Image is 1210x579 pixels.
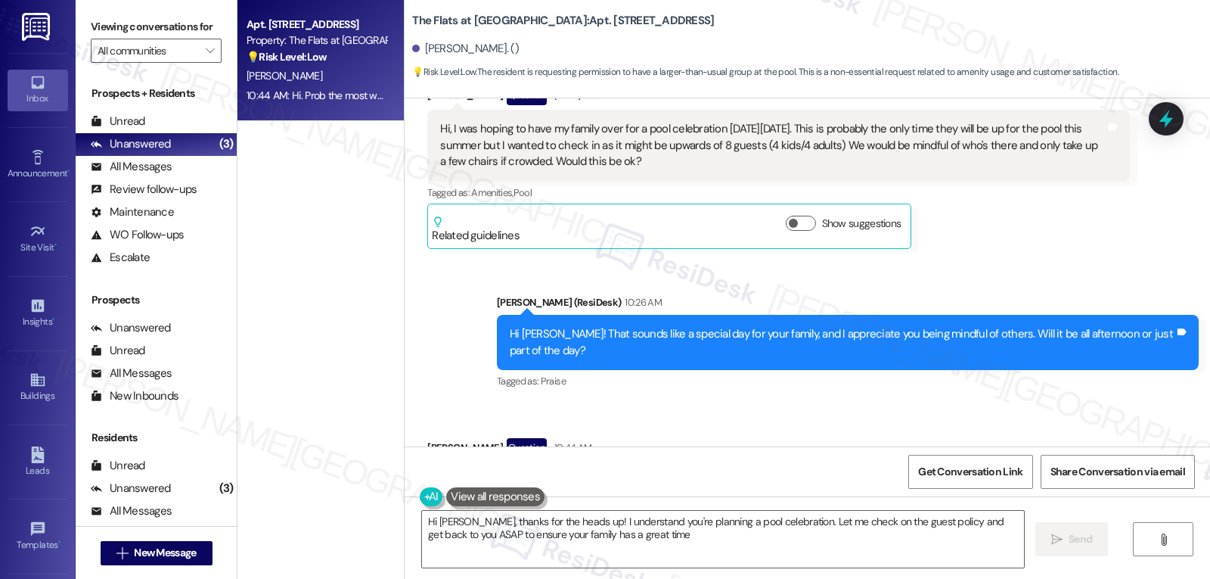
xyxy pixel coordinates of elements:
[1035,522,1109,556] button: Send
[1041,455,1195,489] button: Share Conversation via email
[621,294,662,310] div: 10:26 AM
[497,370,1199,392] div: Tagged as:
[1069,531,1092,547] span: Send
[247,17,386,33] div: Apt. [STREET_ADDRESS]
[432,216,520,244] div: Related guidelines
[67,166,70,176] span: •
[1158,534,1169,546] i: 
[247,89,733,102] div: 10:44 AM: Hi. Prob the most would be like 12-6. Cause we will prob do dinner and mini golf starti...
[216,132,237,156] div: (3)
[91,159,172,175] div: All Messages
[91,366,172,381] div: All Messages
[134,545,196,561] span: New Message
[412,64,1118,80] span: : The resident is requesting permission to have a larger-than-usual group at the pool. This is a ...
[551,440,592,456] div: 10:44 AM
[1050,464,1185,480] span: Share Conversation via email
[1051,534,1063,546] i: 
[91,114,145,129] div: Unread
[91,503,172,519] div: All Messages
[206,45,214,57] i: 
[91,320,171,336] div: Unanswered
[8,219,68,260] a: Site Visit •
[412,66,476,78] strong: 💡 Risk Level: Low
[91,388,178,404] div: New Inbounds
[91,136,171,152] div: Unanswered
[471,186,513,199] span: Amenities ,
[91,250,150,266] div: Escalate
[513,186,532,199] span: Pool
[76,292,237,308] div: Prospects
[52,314,54,325] span: •
[216,477,237,500] div: (3)
[247,69,322,82] span: [PERSON_NAME]
[822,216,901,232] label: Show suggestions
[412,13,714,29] b: The Flats at [GEOGRAPHIC_DATA]: Apt. [STREET_ADDRESS]
[76,430,237,446] div: Residents
[8,70,68,111] a: Inbox
[101,541,213,565] button: New Message
[247,50,327,64] strong: 💡 Risk Level: Low
[91,481,171,497] div: Unanswered
[412,41,519,57] div: [PERSON_NAME]. ()
[908,455,1032,489] button: Get Conversation Link
[91,204,174,220] div: Maintenance
[91,15,222,39] label: Viewing conversations for
[91,227,184,243] div: WO Follow-ups
[918,464,1022,480] span: Get Conversation Link
[507,438,547,457] div: Question
[427,182,1129,204] div: Tagged as:
[8,516,68,557] a: Templates •
[247,33,386,48] div: Property: The Flats at [GEOGRAPHIC_DATA]
[54,240,57,251] span: •
[427,86,1129,110] div: [PERSON_NAME]
[427,438,939,462] div: [PERSON_NAME]
[58,537,60,548] span: •
[510,326,1174,359] div: Hi [PERSON_NAME]! That sounds like a special day for your family, and I appreciate you being mind...
[422,511,1024,568] textarea: Hi [PERSON_NAME], thanks for the heads up! I understand you're planning a pool celebration. Let m...
[98,39,197,63] input: All communities
[8,293,68,334] a: Insights •
[440,121,1105,170] div: Hi, I was hoping to have my family over for a pool celebration [DATE][DATE]. This is probably the...
[22,13,53,41] img: ResiDesk Logo
[116,547,128,559] i: 
[91,182,197,198] div: Review follow-ups
[91,458,145,474] div: Unread
[91,343,145,359] div: Unread
[497,294,1199,316] div: [PERSON_NAME] (ResiDesk)
[541,375,566,388] span: Praise
[76,86,237,101] div: Prospects + Residents
[8,442,68,483] a: Leads
[8,367,68,408] a: Buildings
